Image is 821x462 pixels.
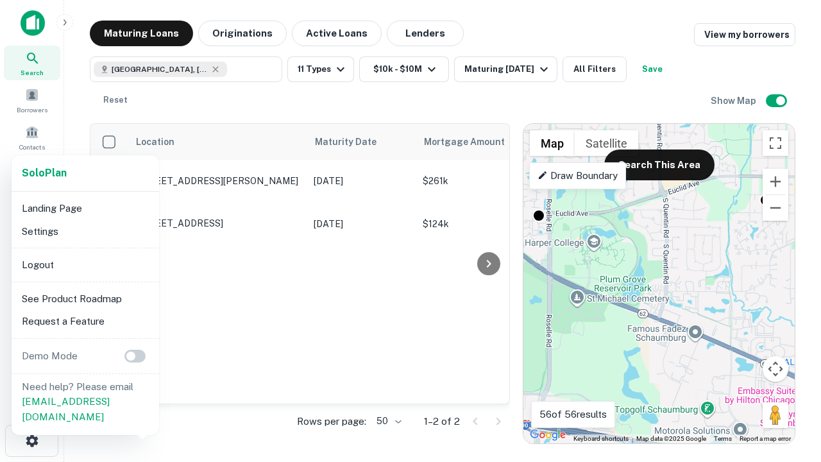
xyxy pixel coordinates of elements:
[757,318,821,380] iframe: Chat Widget
[22,379,149,425] p: Need help? Please email
[17,197,154,220] li: Landing Page
[17,253,154,277] li: Logout
[22,167,67,179] strong: Solo Plan
[17,348,83,364] p: Demo Mode
[17,287,154,311] li: See Product Roadmap
[17,220,154,243] li: Settings
[22,396,110,422] a: [EMAIL_ADDRESS][DOMAIN_NAME]
[22,166,67,181] a: SoloPlan
[17,310,154,333] li: Request a Feature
